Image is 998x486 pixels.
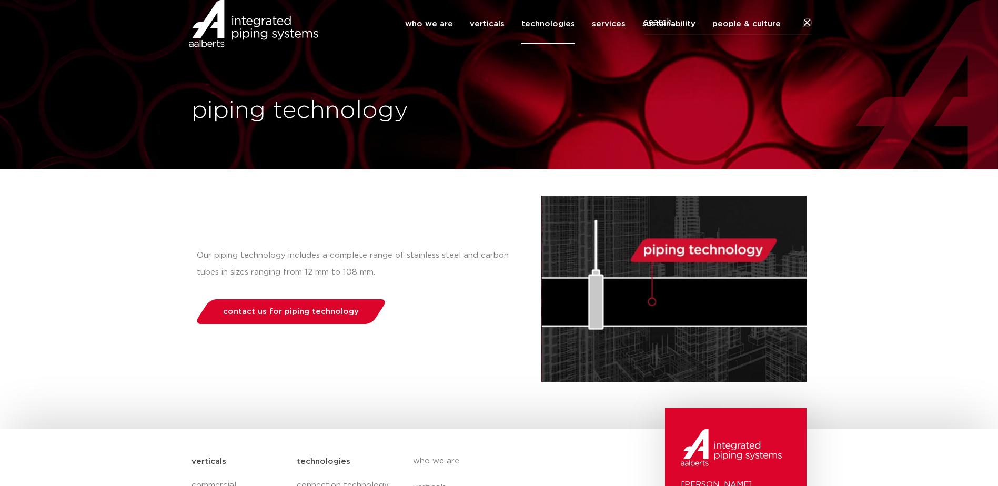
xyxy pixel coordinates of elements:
[405,4,453,44] a: who we are
[521,4,575,44] a: technologies
[297,453,350,470] h5: technologies
[197,247,520,281] p: Our piping technology includes a complete range of stainless steel and carbon tubes in sizes rang...
[194,299,388,324] a: contact us for piping technology
[642,4,695,44] a: sustainability
[191,94,494,128] h1: piping technology
[712,4,781,44] a: people & culture
[405,4,781,44] nav: Menu
[191,453,226,470] h5: verticals
[413,448,606,474] a: who we are
[592,4,626,44] a: services
[470,4,505,44] a: verticals
[223,308,359,316] span: contact us for piping technology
